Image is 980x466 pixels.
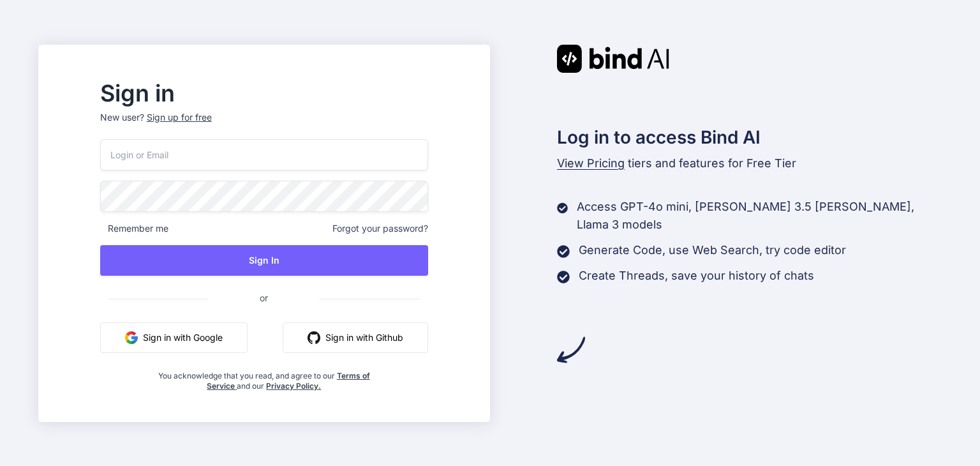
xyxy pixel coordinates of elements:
span: Forgot your password? [332,222,428,235]
img: google [125,331,138,344]
h2: Log in to access Bind AI [557,124,942,151]
div: Sign up for free [147,111,212,124]
p: Generate Code, use Web Search, try code editor [579,241,846,259]
button: Sign in with Github [283,322,428,353]
a: Privacy Policy. [266,381,321,391]
img: arrow [557,336,585,364]
p: tiers and features for Free Tier [557,154,942,172]
div: You acknowledge that you read, and agree to our and our [154,363,373,391]
span: Remember me [100,222,168,235]
p: Create Threads, save your history of chats [579,267,814,285]
img: Bind AI logo [557,45,669,73]
button: Sign in with Google [100,322,248,353]
button: Sign In [100,245,428,276]
img: github [308,331,320,344]
p: New user? [100,111,428,139]
span: View Pricing [557,156,625,170]
p: Access GPT-4o mini, [PERSON_NAME] 3.5 [PERSON_NAME], Llama 3 models [577,198,942,234]
a: Terms of Service [207,371,370,391]
h2: Sign in [100,83,428,103]
span: or [209,282,319,313]
input: Login or Email [100,139,428,170]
